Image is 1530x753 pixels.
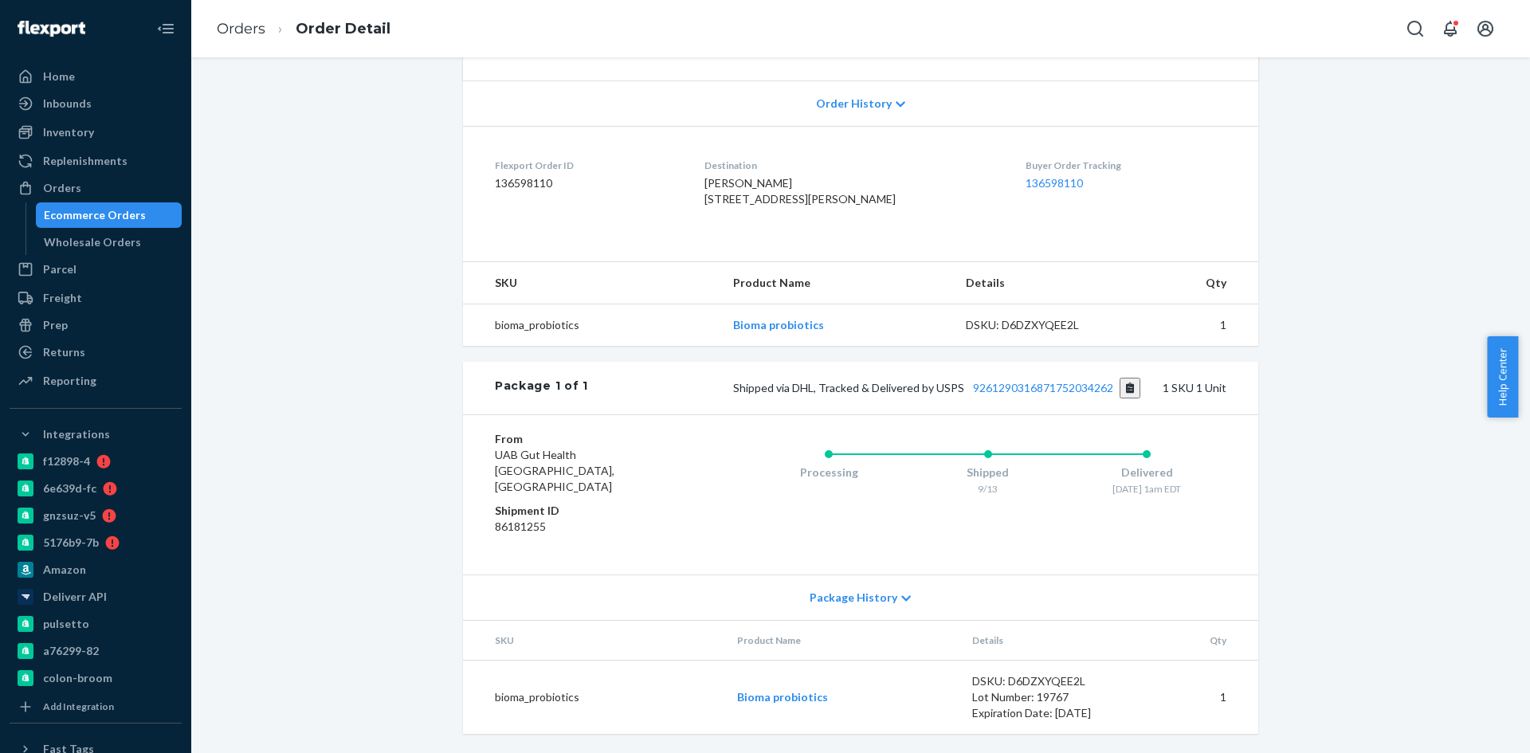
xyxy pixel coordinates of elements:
div: Inventory [43,124,94,140]
dt: Shipment ID [495,503,685,519]
a: Inbounds [10,91,182,116]
div: 5176b9-7b [43,535,99,551]
a: Replenishments [10,148,182,174]
td: 1 [1134,661,1258,735]
a: 6e639d-fc [10,476,182,501]
a: Freight [10,285,182,311]
div: Package 1 of 1 [495,378,588,398]
a: Inventory [10,120,182,145]
th: Details [953,262,1128,304]
th: SKU [463,621,724,661]
a: Bioma probiotics [733,318,824,331]
div: Replenishments [43,153,127,169]
div: a76299-82 [43,643,99,659]
div: [DATE] 1am EDT [1067,482,1226,496]
button: Open Search Box [1399,13,1431,45]
span: [PERSON_NAME] [STREET_ADDRESS][PERSON_NAME] [704,176,896,206]
div: Delivered [1067,465,1226,480]
div: Inbounds [43,96,92,112]
div: DSKU: D6DZXYQEE2L [972,673,1122,689]
div: Expiration Date: [DATE] [972,705,1122,721]
div: Orders [43,180,81,196]
div: 6e639d-fc [43,480,96,496]
a: Ecommerce Orders [36,202,182,228]
div: Shipped [908,465,1068,480]
div: Processing [749,465,908,480]
th: Product Name [720,262,952,304]
th: Product Name [724,621,959,661]
a: Deliverr API [10,584,182,610]
div: Freight [43,290,82,306]
a: colon-broom [10,665,182,691]
a: f12898-4 [10,449,182,474]
span: Order History [816,96,892,112]
div: Add Integration [43,700,114,713]
td: bioma_probiotics [463,661,724,735]
div: DSKU: D6DZXYQEE2L [966,317,1116,333]
a: Home [10,64,182,89]
button: Open account menu [1469,13,1501,45]
div: colon-broom [43,670,112,686]
div: Lot Number: 19767 [972,689,1122,705]
div: Prep [43,317,68,333]
div: Ecommerce Orders [44,207,146,223]
dd: 86181255 [495,519,685,535]
dd: 136598110 [495,175,679,191]
td: 1 [1128,304,1258,347]
dt: Destination [704,159,1001,172]
a: 9261290316871752034262 [973,381,1113,394]
img: Flexport logo [18,21,85,37]
div: pulsetto [43,616,89,632]
div: Returns [43,344,85,360]
a: Add Integration [10,697,182,716]
button: Close Navigation [150,13,182,45]
a: Order Detail [296,20,390,37]
dt: Flexport Order ID [495,159,679,172]
div: gnzsuz-v5 [43,508,96,524]
td: bioma_probiotics [463,304,720,347]
a: 5176b9-7b [10,530,182,555]
th: Details [959,621,1135,661]
a: Orders [10,175,182,201]
button: Integrations [10,422,182,447]
a: 136598110 [1026,176,1083,190]
a: Reporting [10,368,182,394]
span: UAB Gut Health [GEOGRAPHIC_DATA], [GEOGRAPHIC_DATA] [495,448,614,493]
div: Amazon [43,562,86,578]
div: Integrations [43,426,110,442]
button: Help Center [1487,336,1518,418]
ol: breadcrumbs [204,6,403,53]
div: Wholesale Orders [44,234,141,250]
div: 9/13 [908,482,1068,496]
a: a76299-82 [10,638,182,664]
a: Parcel [10,257,182,282]
a: Prep [10,312,182,338]
div: Deliverr API [43,589,107,605]
dt: Buyer Order Tracking [1026,159,1226,172]
button: Open notifications [1434,13,1466,45]
a: Wholesale Orders [36,229,182,255]
th: Qty [1128,262,1258,304]
div: Reporting [43,373,96,389]
a: Returns [10,339,182,365]
div: Parcel [43,261,76,277]
button: Copy tracking number [1120,378,1141,398]
a: Amazon [10,557,182,582]
div: Home [43,69,75,84]
span: Package History [810,590,897,606]
dt: From [495,431,685,447]
span: Shipped via DHL, Tracked & Delivered by USPS [733,381,1141,394]
th: SKU [463,262,720,304]
div: 1 SKU 1 Unit [588,378,1226,398]
a: pulsetto [10,611,182,637]
a: Bioma probiotics [737,690,828,704]
a: gnzsuz-v5 [10,503,182,528]
a: Orders [217,20,265,37]
th: Qty [1134,621,1258,661]
div: f12898-4 [43,453,90,469]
